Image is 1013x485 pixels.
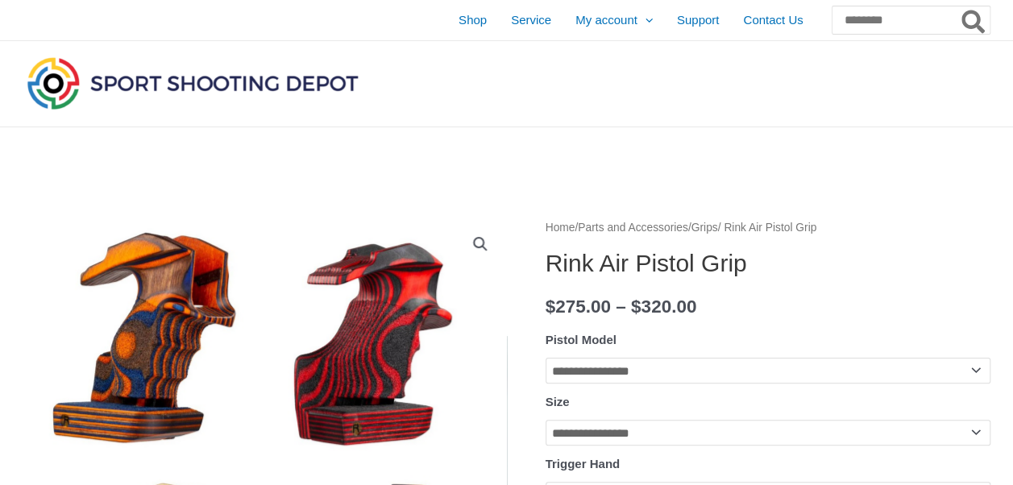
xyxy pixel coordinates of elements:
label: Pistol Model [546,333,617,346]
h1: Rink Air Pistol Grip [546,249,990,278]
a: Grips [691,222,718,234]
a: Home [546,222,575,234]
span: $ [631,296,641,317]
label: Size [546,395,570,408]
span: – [616,296,626,317]
a: View full-screen image gallery [466,230,495,259]
span: $ [546,296,556,317]
img: Sport Shooting Depot [23,53,362,113]
label: Trigger Hand [546,457,621,470]
nav: Breadcrumb [546,218,990,238]
button: Search [958,6,990,34]
bdi: 275.00 [546,296,611,317]
a: Parts and Accessories [578,222,688,234]
bdi: 320.00 [631,296,696,317]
